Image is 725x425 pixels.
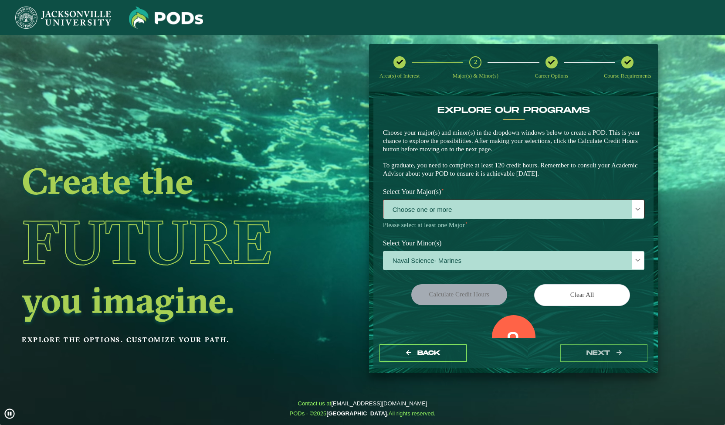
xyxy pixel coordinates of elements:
a: [GEOGRAPHIC_DATA]. [326,410,389,417]
img: Jacksonville University logo [15,7,111,29]
h1: Future [22,202,305,282]
p: Explore the options. Customize your path. [22,333,305,347]
span: Major(s) & Minor(s) [453,73,498,79]
span: 2 [474,58,478,66]
span: Course Requirements [604,73,651,79]
label: Select Your Minor(s) [376,235,651,251]
span: Choose one or more [383,200,644,219]
span: Back [417,349,440,357]
p: Choose your major(s) and minor(s) in the dropdown windows below to create a POD. This is your cha... [383,129,644,178]
label: 0 [507,330,519,346]
h4: EXPLORE OUR PROGRAMS [383,105,644,116]
a: [EMAIL_ADDRESS][DOMAIN_NAME] [331,400,427,407]
span: Naval Science- Marines [383,252,644,270]
p: Please select at least one Major [383,221,644,229]
label: Select Your Major(s) [376,184,651,200]
button: next [560,344,647,362]
sup: ⋆ [441,187,444,193]
h2: Create the [22,163,305,199]
span: Contact us at [290,400,436,407]
button: Clear All [534,284,630,306]
button: Back [379,344,467,362]
img: Jacksonville University logo [129,7,203,29]
h2: you imagine. [22,282,305,318]
span: Area(s) of Interest [379,73,420,79]
span: Career Options [535,73,569,79]
span: PODs - ©2025 All rights reserved. [290,410,436,417]
sup: ⋆ [465,220,468,225]
button: Calculate credit hours [411,284,507,305]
